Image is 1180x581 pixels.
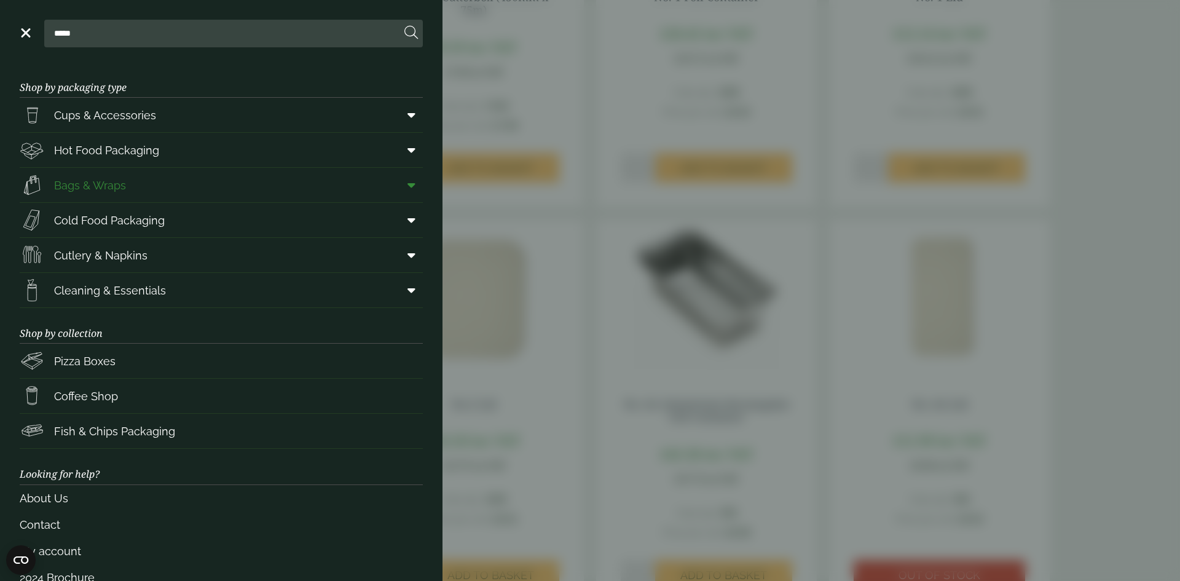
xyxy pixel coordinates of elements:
[20,238,423,272] a: Cutlery & Napkins
[20,344,423,378] a: Pizza Boxes
[20,273,423,307] a: Cleaning & Essentials
[20,98,423,132] a: Cups & Accessories
[54,212,165,229] span: Cold Food Packaging
[54,142,159,159] span: Hot Food Packaging
[20,449,423,484] h3: Looking for help?
[54,177,126,194] span: Bags & Wraps
[54,247,147,264] span: Cutlery & Napkins
[54,282,166,299] span: Cleaning & Essentials
[54,107,156,124] span: Cups & Accessories
[20,168,423,202] a: Bags & Wraps
[54,388,118,405] span: Coffee Shop
[20,133,423,167] a: Hot Food Packaging
[54,353,116,370] span: Pizza Boxes
[20,103,44,127] img: PintNhalf_cup.svg
[20,138,44,162] img: Deli_box.svg
[20,419,44,443] img: FishNchip_box.svg
[20,62,423,98] h3: Shop by packaging type
[20,278,44,302] img: open-wipe.svg
[20,308,423,344] h3: Shop by collection
[20,512,423,538] a: Contact
[20,485,423,512] a: About Us
[54,423,175,440] span: Fish & Chips Packaging
[20,203,423,237] a: Cold Food Packaging
[20,243,44,267] img: Cutlery.svg
[20,379,423,413] a: Coffee Shop
[20,414,423,448] a: Fish & Chips Packaging
[6,545,36,575] button: Open CMP widget
[20,208,44,232] img: Sandwich_box.svg
[20,538,423,564] a: My account
[20,384,44,408] img: HotDrink_paperCup.svg
[20,173,44,197] img: Paper_carriers.svg
[20,349,44,373] img: Pizza_boxes.svg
